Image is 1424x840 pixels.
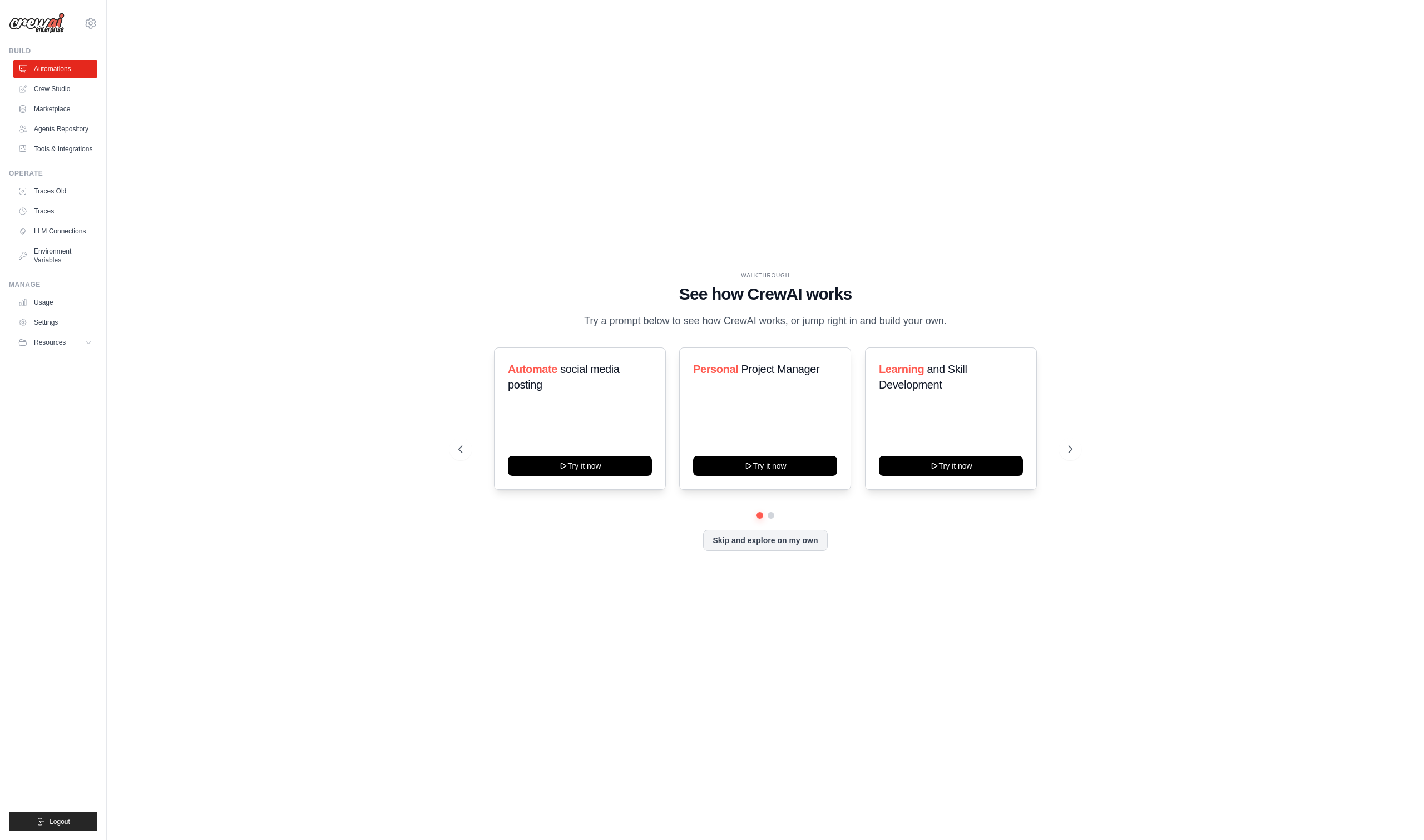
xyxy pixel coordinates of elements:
a: Agents Repository [13,120,97,138]
button: Try it now [879,456,1023,476]
span: Logout [50,817,70,826]
button: Logout [9,812,97,831]
span: Learning [879,363,924,375]
span: Project Manager [741,363,820,375]
a: LLM Connections [13,222,97,240]
span: and Skill Development [879,363,967,391]
span: social media posting [508,363,620,391]
button: Try it now [693,456,837,476]
span: Personal [693,363,738,375]
a: Crew Studio [13,80,97,98]
img: Logo [9,13,65,34]
span: Automate [508,363,557,375]
div: Manage [9,280,97,289]
a: Traces Old [13,182,97,200]
button: Resources [13,334,97,351]
a: Usage [13,294,97,311]
button: Skip and explore on my own [703,530,827,551]
a: Environment Variables [13,242,97,269]
h1: See how CrewAI works [458,284,1072,304]
a: Automations [13,60,97,78]
span: Resources [34,338,66,347]
a: Marketplace [13,100,97,118]
a: Settings [13,314,97,331]
button: Try it now [508,456,652,476]
div: WALKTHROUGH [458,271,1072,280]
div: Operate [9,169,97,178]
p: Try a prompt below to see how CrewAI works, or jump right in and build your own. [578,313,952,329]
a: Tools & Integrations [13,140,97,158]
div: Build [9,47,97,56]
a: Traces [13,202,97,220]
